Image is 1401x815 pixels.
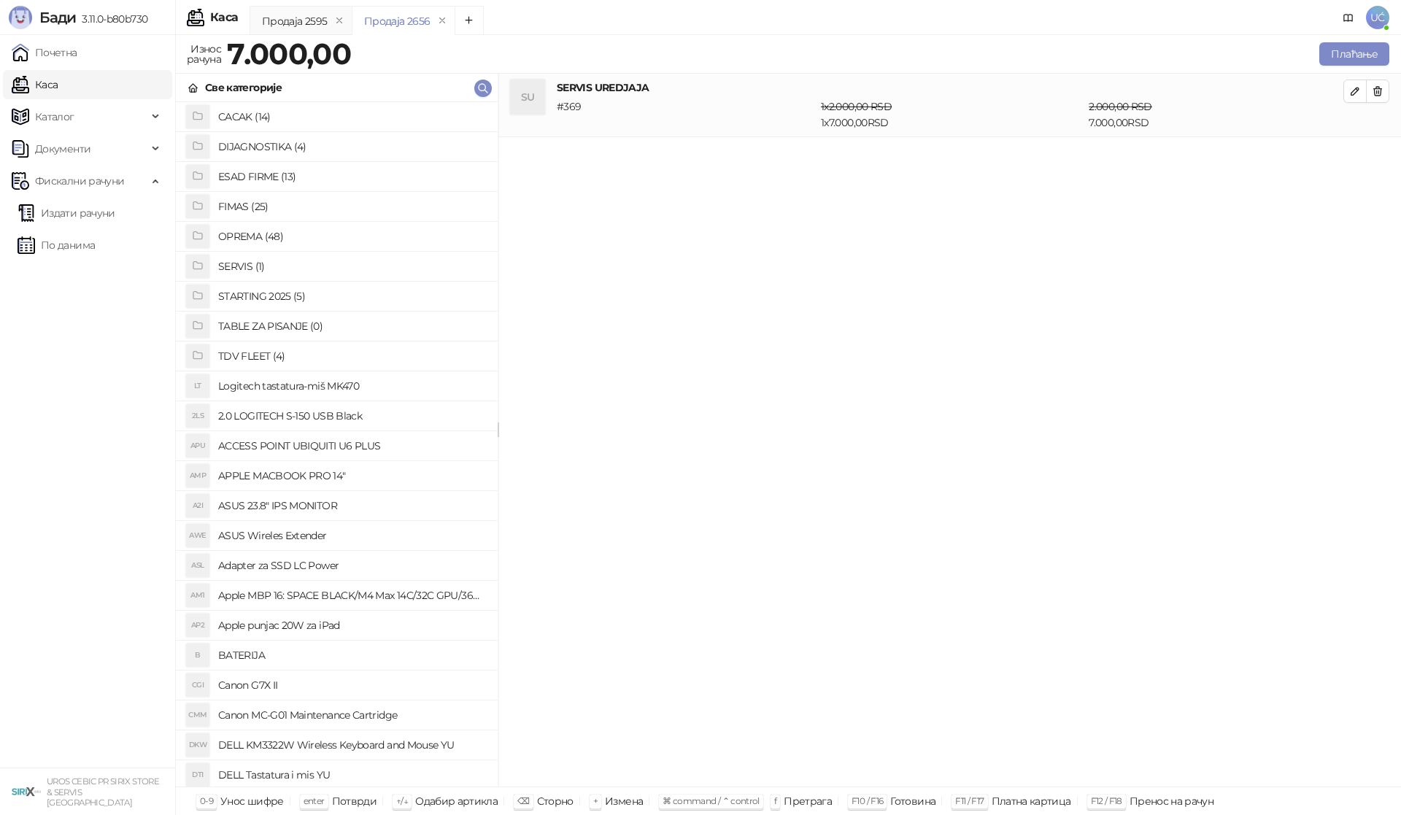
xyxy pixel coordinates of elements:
h4: ASUS 23.8" IPS MONITOR [218,494,486,517]
span: UĆ [1366,6,1389,29]
button: remove [433,15,452,27]
h4: Apple MBP 16: SPACE BLACK/M4 Max 14C/32C GPU/36GB/1T-ZEE [218,584,486,607]
a: По данима [18,231,95,260]
small: UROS CEBIC PR SIRIX STORE & SERVIS [GEOGRAPHIC_DATA] [47,776,159,808]
div: AWE [186,524,209,547]
h4: DIJAGNOSTIKA (4) [218,135,486,158]
a: Почетна [12,38,77,67]
span: 2.000,00 RSD [1089,100,1151,113]
h4: ESAD FIRME (13) [218,165,486,188]
img: 64x64-companyLogo-cb9a1907-c9b0-4601-bb5e-5084e694c383.png [12,777,41,806]
button: remove [330,15,349,27]
h4: TDV FLEET (4) [218,344,486,368]
div: Продаја 2656 [364,13,430,29]
div: Измена [605,792,643,811]
h4: ACCESS POINT UBIQUITI U6 PLUS [218,434,486,457]
button: Add tab [455,6,484,35]
div: Каса [210,12,238,23]
span: 0-9 [200,795,213,806]
h4: BATERIJA [218,644,486,667]
span: Документи [35,134,90,163]
span: Фискални рачуни [35,166,124,196]
div: Одабир артикла [415,792,498,811]
h4: Canon G7X II [218,673,486,697]
h4: Logitech tastatura-miš MK470 [218,374,486,398]
span: F12 / F18 [1091,795,1122,806]
h4: SERVIS UREDJAJA [557,80,1343,96]
h4: ASUS Wireles Extender [218,524,486,547]
span: ⌘ command / ⌃ control [663,795,760,806]
span: Бади [39,9,76,26]
h4: STARTING 2025 (5) [218,285,486,308]
h4: Adapter za SSD LC Power [218,554,486,577]
img: Logo [9,6,32,29]
div: Претрага [784,792,832,811]
h4: OPREMA (48) [218,225,486,248]
div: APU [186,434,209,457]
h4: Canon MC-G01 Maintenance Cartridge [218,703,486,727]
span: 3.11.0-b80b730 [76,12,147,26]
span: Каталог [35,102,74,131]
div: B [186,644,209,667]
div: grid [176,102,498,787]
h4: TABLE ZA PISANJE (0) [218,314,486,338]
span: enter [304,795,325,806]
div: Потврди [332,792,377,811]
div: 2LS [186,404,209,428]
div: Сторно [537,792,574,811]
h4: Apple punjac 20W za iPad [218,614,486,637]
div: LT [186,374,209,398]
div: Готовина [890,792,935,811]
div: AMP [186,464,209,487]
h4: APPLE MACBOOK PRO 14" [218,464,486,487]
div: Износ рачуна [184,39,224,69]
span: ⌫ [517,795,529,806]
span: f [774,795,776,806]
a: Документација [1337,6,1360,29]
span: F10 / F16 [852,795,883,806]
span: + [593,795,598,806]
h4: FIMAS (25) [218,195,486,218]
a: Каса [12,70,58,99]
div: SU [510,80,545,115]
div: Платна картица [992,792,1071,811]
button: Плаћање [1319,42,1389,66]
div: AP2 [186,614,209,637]
h4: SERVIS (1) [218,255,486,278]
div: # 369 [554,99,818,131]
div: AM1 [186,584,209,607]
span: 1 x 2.000,00 RSD [821,100,892,113]
strong: 7.000,00 [227,36,351,72]
div: ASL [186,554,209,577]
a: Издати рачуни [18,198,115,228]
div: Све категорије [205,80,282,96]
div: Унос шифре [220,792,284,811]
div: CGI [186,673,209,697]
h4: DELL Tastatura i mis YU [218,763,486,787]
div: DKW [186,733,209,757]
div: 7.000,00 RSD [1086,99,1346,131]
div: DTI [186,763,209,787]
h4: DELL KM3322W Wireless Keyboard and Mouse YU [218,733,486,757]
div: A2I [186,494,209,517]
span: F11 / F17 [955,795,984,806]
div: CMM [186,703,209,727]
h4: CACAK (14) [218,105,486,128]
span: ↑/↓ [396,795,408,806]
h4: 2.0 LOGITECH S-150 USB Black [218,404,486,428]
div: Пренос на рачун [1130,792,1213,811]
div: Продаја 2595 [262,13,327,29]
div: 1 x 7.000,00 RSD [818,99,1086,131]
